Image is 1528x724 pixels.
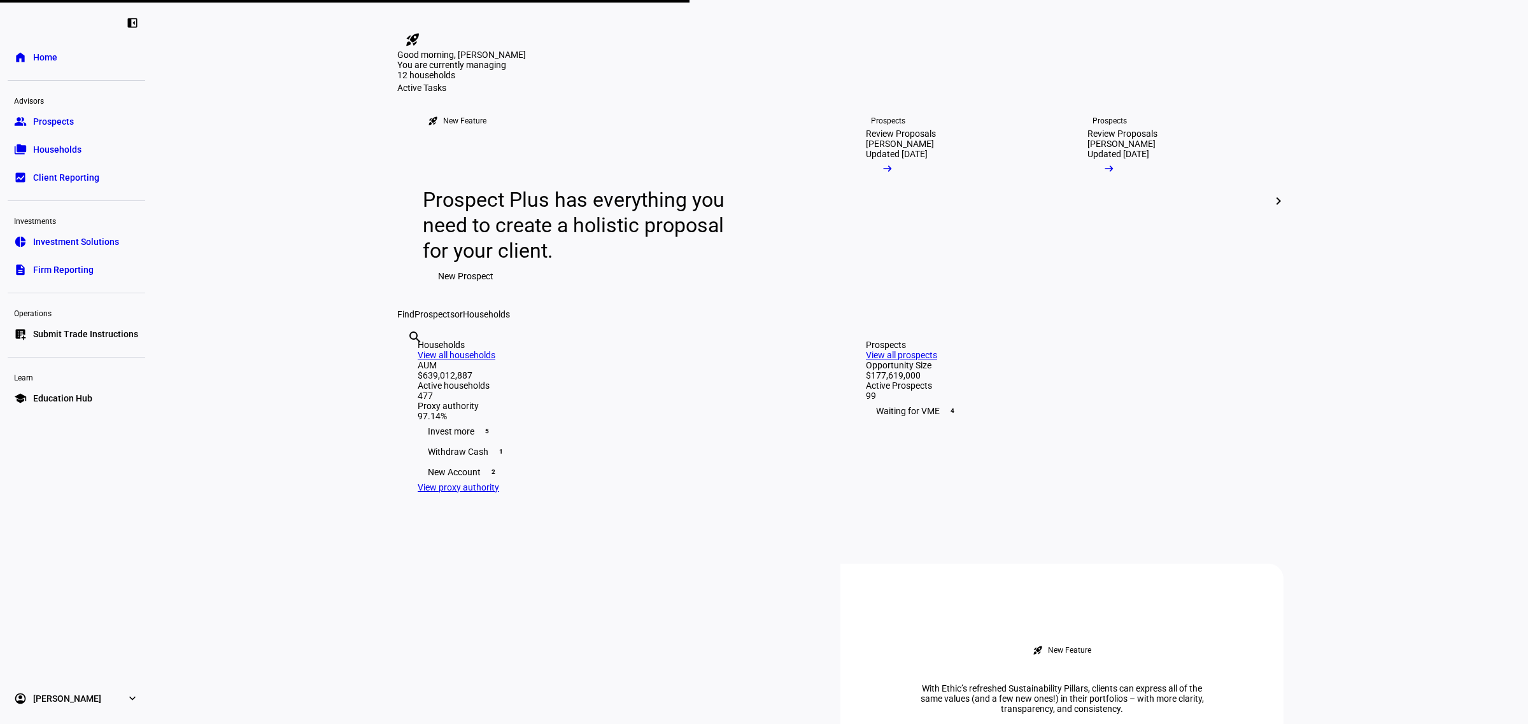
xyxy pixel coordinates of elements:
[397,83,1284,93] div: Active Tasks
[8,211,145,229] div: Investments
[866,139,934,149] div: [PERSON_NAME]
[866,340,1263,350] div: Prospects
[418,462,815,482] div: New Account
[8,257,145,282] a: descriptionFirm Reporting
[423,187,737,263] div: Prospect Plus has everything you need to create a holistic proposal for your client.
[405,32,420,47] mat-icon: rocket_launch
[488,467,499,477] span: 2
[14,143,27,156] eth-mat-symbol: folder_copy
[126,692,139,705] eth-mat-symbol: expand_more
[33,692,101,705] span: [PERSON_NAME]
[1087,149,1149,159] div: Updated [DATE]
[397,60,506,70] span: You are currently managing
[397,309,1284,319] div: Find or
[33,51,57,64] span: Home
[418,482,499,492] a: View proxy authority
[8,109,145,134] a: groupProspects
[8,45,145,70] a: homeHome
[866,149,928,159] div: Updated [DATE]
[1067,93,1278,309] a: ProspectsReview Proposals[PERSON_NAME]Updated [DATE]
[418,360,815,370] div: AUM
[866,129,936,139] div: Review Proposals
[881,162,894,175] mat-icon: arrow_right_alt
[418,401,815,411] div: Proxy authority
[871,116,905,126] div: Prospects
[482,426,492,436] span: 5
[14,51,27,64] eth-mat-symbol: home
[407,347,410,362] input: Enter name of prospect or household
[418,350,495,360] a: View all households
[438,263,493,289] span: New Prospect
[33,392,92,405] span: Education Hub
[866,380,1263,391] div: Active Prospects
[1087,129,1157,139] div: Review Proposals
[8,165,145,190] a: bid_landscapeClient Reporting
[33,143,81,156] span: Households
[428,116,438,126] mat-icon: rocket_launch
[1033,645,1043,655] mat-icon: rocket_launch
[947,406,958,416] span: 4
[14,263,27,276] eth-mat-symbol: description
[33,263,94,276] span: Firm Reporting
[1087,139,1156,149] div: [PERSON_NAME]
[443,116,486,126] div: New Feature
[14,328,27,340] eth-mat-symbol: list_alt_add
[463,309,510,319] span: Households
[397,50,1284,60] div: Good morning, [PERSON_NAME]
[418,411,815,421] div: 97.14%
[418,340,815,350] div: Households
[845,93,1057,309] a: ProspectsReview Proposals[PERSON_NAME]Updated [DATE]
[14,115,27,128] eth-mat-symbol: group
[414,309,455,319] span: Prospects
[126,17,139,29] eth-mat-symbol: left_panel_close
[418,380,815,391] div: Active households
[407,330,423,345] mat-icon: search
[14,171,27,184] eth-mat-symbol: bid_landscape
[903,683,1221,714] div: With Ethic’s refreshed Sustainability Pillars, clients can express all of the same values (and a ...
[33,328,138,340] span: Submit Trade Instructions
[866,360,1263,370] div: Opportunity Size
[418,442,815,462] div: Withdraw Cash
[496,447,506,457] span: 1
[14,235,27,248] eth-mat-symbol: pie_chart
[397,70,525,83] div: 12 households
[418,421,815,442] div: Invest more
[418,391,815,401] div: 477
[14,692,27,705] eth-mat-symbol: account_circle
[33,235,119,248] span: Investment Solutions
[1103,162,1115,175] mat-icon: arrow_right_alt
[866,391,1263,401] div: 99
[423,263,509,289] button: New Prospect
[1093,116,1127,126] div: Prospects
[8,137,145,162] a: folder_copyHouseholds
[33,171,99,184] span: Client Reporting
[1271,193,1286,209] mat-icon: chevron_right
[33,115,74,128] span: Prospects
[8,229,145,254] a: pie_chartInvestment Solutions
[418,370,815,380] div: $639,012,887
[8,303,145,321] div: Operations
[866,401,1263,421] div: Waiting for VME
[14,392,27,405] eth-mat-symbol: school
[1048,645,1091,655] div: New Feature
[866,370,1263,380] div: $177,619,000
[8,368,145,386] div: Learn
[8,91,145,109] div: Advisors
[866,350,937,360] a: View all prospects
